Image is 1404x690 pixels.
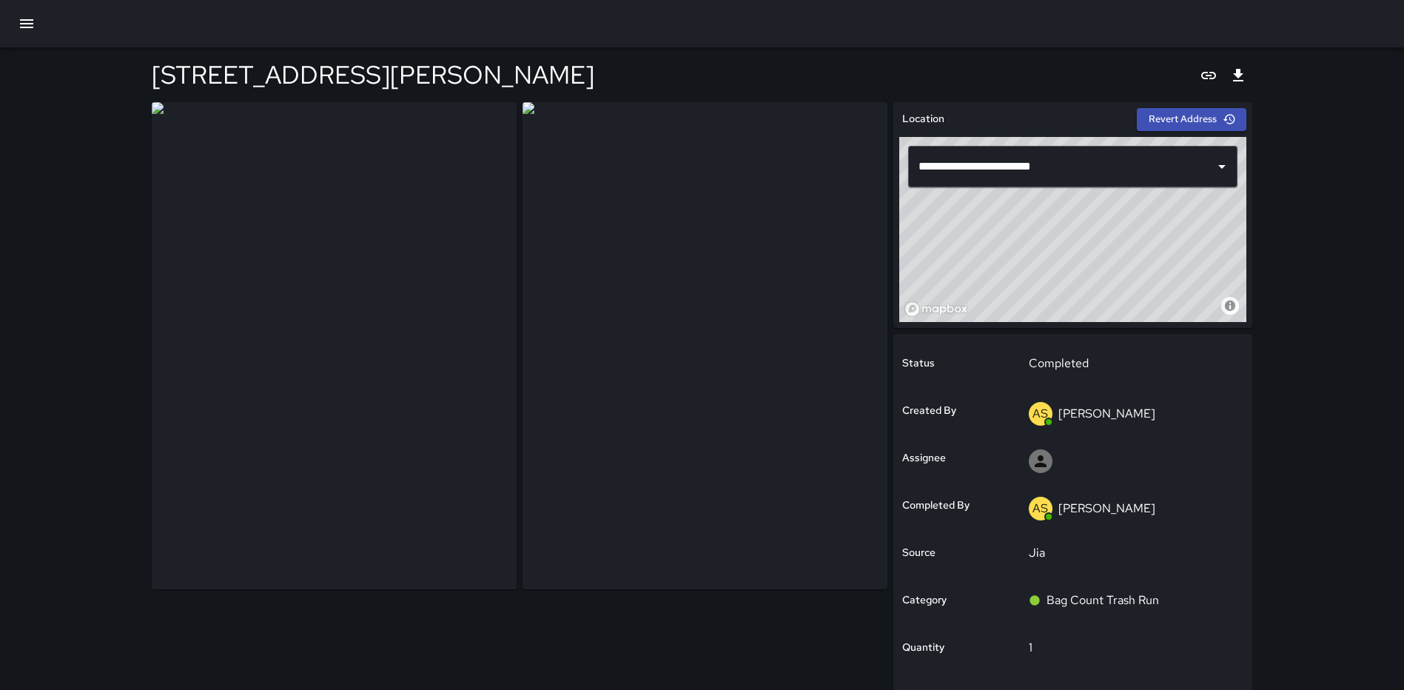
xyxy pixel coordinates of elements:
button: Open [1212,156,1232,177]
p: AS [1032,405,1048,423]
h6: Assignee [902,450,946,466]
h6: Status [902,355,935,372]
p: [PERSON_NAME] [1058,500,1155,516]
h6: Source [902,545,936,561]
p: AS [1032,500,1048,517]
h4: [STREET_ADDRESS][PERSON_NAME] [152,59,594,90]
h6: Created By [902,403,956,419]
p: Completed [1029,355,1234,372]
h6: Category [902,592,947,609]
p: Bag Count Trash Run [1047,592,1159,609]
button: Copy link [1194,61,1223,90]
h6: Location [902,111,944,127]
h6: Quantity [902,640,944,656]
button: Export [1223,61,1253,90]
p: 1 [1029,639,1234,657]
img: request_images%2Ff947a360-77ab-11f0-b39a-b946355cdab9 [152,102,517,589]
img: request_images%2Ffaa7f6b0-77ab-11f0-b39a-b946355cdab9 [523,102,887,589]
p: Jia [1029,544,1234,562]
p: [PERSON_NAME] [1058,406,1155,421]
h6: Completed By [902,498,970,514]
button: Revert Address [1137,108,1246,131]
